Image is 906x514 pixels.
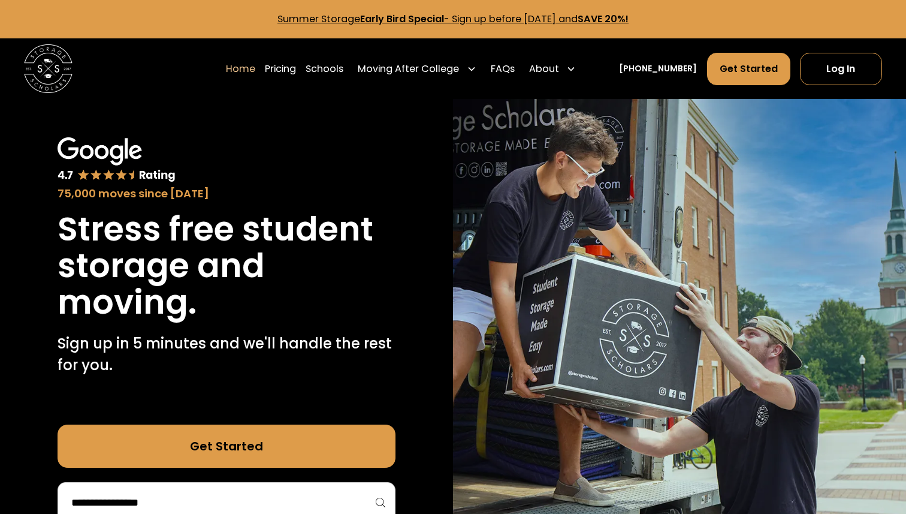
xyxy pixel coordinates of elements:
[529,62,559,76] div: About
[58,211,395,321] h1: Stress free student storage and moving.
[578,12,629,26] strong: SAVE 20%!
[58,425,395,468] a: Get Started
[619,62,697,75] a: [PHONE_NUMBER]
[491,52,515,86] a: FAQs
[800,53,882,85] a: Log In
[277,12,629,26] a: Summer StorageEarly Bird Special- Sign up before [DATE] andSAVE 20%!
[306,52,343,86] a: Schools
[58,137,176,182] img: Google 4.7 star rating
[353,52,481,86] div: Moving After College
[360,12,444,26] strong: Early Bird Special
[58,333,395,376] p: Sign up in 5 minutes and we'll handle the rest for you.
[358,62,459,76] div: Moving After College
[58,185,395,202] div: 75,000 moves since [DATE]
[707,53,790,85] a: Get Started
[226,52,255,86] a: Home
[24,44,73,93] img: Storage Scholars main logo
[265,52,296,86] a: Pricing
[524,52,581,86] div: About
[24,44,73,93] a: home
